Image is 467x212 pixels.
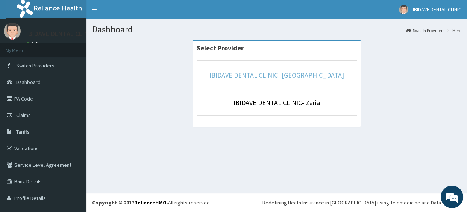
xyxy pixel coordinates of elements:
li: Here [445,27,461,34]
strong: Select Provider [197,44,244,52]
a: Switch Providers [406,27,444,34]
a: IBIDAVE DENTAL CLINIC- Zaria [233,98,320,107]
span: Tariffs [16,128,30,135]
span: IBIDAVE DENTAL CLINIC [413,6,461,13]
a: RelianceHMO [134,199,167,206]
p: IBIDAVE DENTAL CLINIC [26,31,94,37]
a: IBIDAVE DENTAL CLINIC- [GEOGRAPHIC_DATA] [209,71,344,79]
a: Online [26,41,44,46]
div: Redefining Heath Insurance in [GEOGRAPHIC_DATA] using Telemedicine and Data Science! [262,199,461,206]
span: Switch Providers [16,62,55,69]
img: User Image [4,23,21,40]
strong: Copyright © 2017 . [92,199,168,206]
span: Dashboard [16,79,41,85]
img: User Image [399,5,408,14]
footer: All rights reserved. [86,193,467,212]
h1: Dashboard [92,24,461,34]
span: Claims [16,112,31,119]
